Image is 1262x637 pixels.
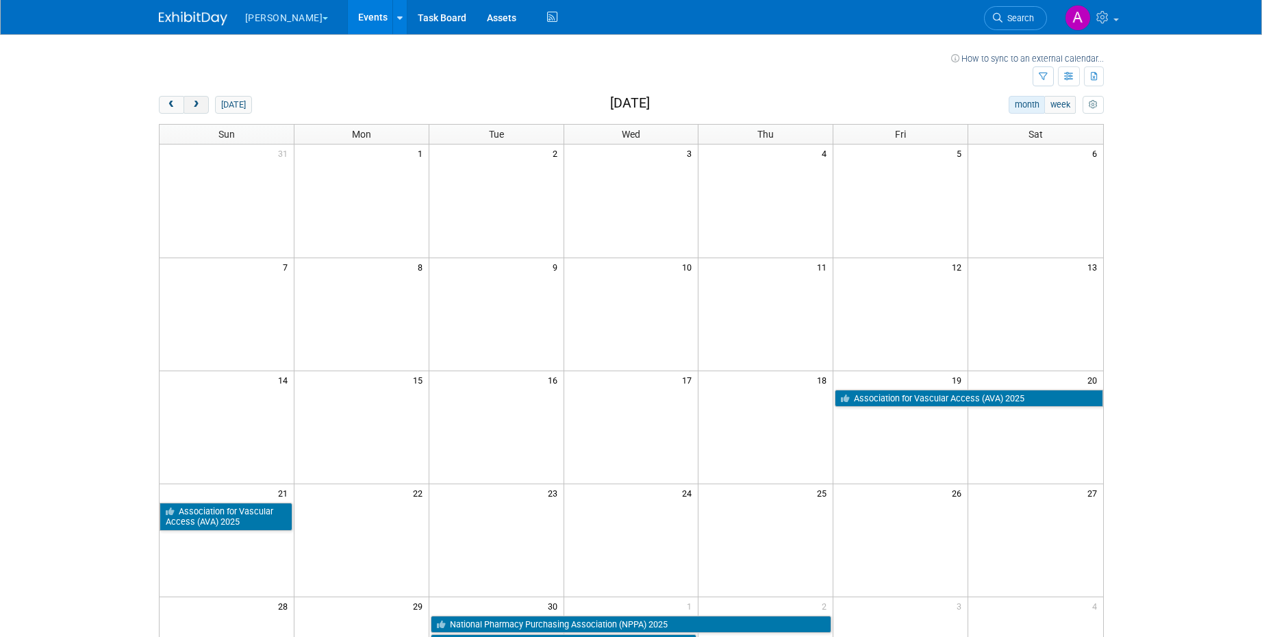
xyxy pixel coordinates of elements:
span: 20 [1086,371,1103,388]
img: ExhibitDay [159,12,227,25]
span: 11 [816,258,833,275]
span: 30 [546,597,564,614]
span: 12 [950,258,968,275]
span: 3 [955,597,968,614]
span: 6 [1091,145,1103,162]
button: [DATE] [215,96,251,114]
span: 10 [681,258,698,275]
span: Mon [352,129,371,140]
span: Wed [622,129,640,140]
span: 22 [412,484,429,501]
span: Tue [489,129,504,140]
span: Thu [757,129,774,140]
span: 29 [412,597,429,614]
img: Aaron Evans [1065,5,1091,31]
span: 18 [816,371,833,388]
a: Search [984,6,1047,30]
span: 13 [1086,258,1103,275]
span: Search [1002,13,1034,23]
span: 14 [277,371,294,388]
span: Sun [218,129,235,140]
span: 19 [950,371,968,388]
span: 4 [1091,597,1103,614]
span: 1 [416,145,429,162]
a: Association for Vascular Access (AVA) 2025 [835,390,1102,408]
button: next [184,96,209,114]
span: 26 [950,484,968,501]
span: 8 [416,258,429,275]
button: myCustomButton [1083,96,1103,114]
h2: [DATE] [610,96,650,111]
span: 7 [281,258,294,275]
span: 3 [685,145,698,162]
span: 15 [412,371,429,388]
span: 1 [685,597,698,614]
span: 16 [546,371,564,388]
button: month [1009,96,1045,114]
span: 23 [546,484,564,501]
span: 21 [277,484,294,501]
span: 4 [820,145,833,162]
span: 17 [681,371,698,388]
span: Fri [895,129,906,140]
span: 28 [277,597,294,614]
button: prev [159,96,184,114]
span: 25 [816,484,833,501]
button: week [1044,96,1076,114]
span: 2 [820,597,833,614]
span: 31 [277,145,294,162]
span: 24 [681,484,698,501]
span: 27 [1086,484,1103,501]
i: Personalize Calendar [1089,101,1098,110]
a: National Pharmacy Purchasing Association (NPPA) 2025 [431,616,832,634]
a: Association for Vascular Access (AVA) 2025 [160,503,292,531]
span: 5 [955,145,968,162]
span: 2 [551,145,564,162]
span: Sat [1028,129,1043,140]
a: How to sync to an external calendar... [951,53,1104,64]
span: 9 [551,258,564,275]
